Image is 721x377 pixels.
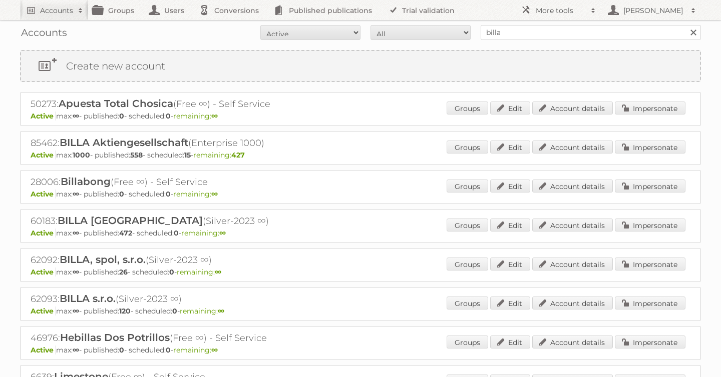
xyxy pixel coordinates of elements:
span: remaining: [173,345,218,354]
h2: 62093: (Silver-2023 ∞) [31,292,381,305]
a: Account details [532,179,613,192]
strong: 0 [166,111,171,120]
a: Groups [447,296,488,309]
a: Account details [532,335,613,348]
a: Edit [490,335,530,348]
a: Impersonate [615,179,685,192]
h2: [PERSON_NAME] [621,5,686,15]
span: Active [31,267,56,276]
h2: 62092: (Silver-2023 ∞) [31,253,381,266]
strong: ∞ [215,267,221,276]
a: Edit [490,140,530,153]
span: Active [31,228,56,237]
a: Groups [447,179,488,192]
a: Account details [532,296,613,309]
h2: 60183: (Silver-2023 ∞) [31,214,381,227]
h2: Accounts [40,5,73,15]
strong: ∞ [211,345,218,354]
p: max: - published: - scheduled: - [31,150,690,159]
span: Hebillas Dos Potrillos [60,331,170,343]
strong: 1000 [73,150,90,159]
span: remaining: [173,111,218,120]
p: max: - published: - scheduled: - [31,267,690,276]
strong: 26 [119,267,128,276]
span: Active [31,189,56,198]
strong: ∞ [73,228,79,237]
a: Create new account [21,51,700,81]
span: BILLA s.r.o. [60,292,116,304]
a: Impersonate [615,218,685,231]
strong: ∞ [73,189,79,198]
span: BILLA, spol, s.r.o. [60,253,146,265]
span: Active [31,306,56,315]
a: Account details [532,101,613,114]
span: Active [31,345,56,354]
a: Impersonate [615,335,685,348]
h2: 50273: (Free ∞) - Self Service [31,97,381,110]
strong: ∞ [73,267,79,276]
strong: 472 [119,228,132,237]
a: Edit [490,218,530,231]
span: Active [31,150,56,159]
a: Edit [490,179,530,192]
strong: ∞ [218,306,224,315]
a: Edit [490,296,530,309]
strong: ∞ [211,111,218,120]
strong: 0 [174,228,179,237]
a: Impersonate [615,140,685,153]
a: Groups [447,218,488,231]
span: remaining: [180,306,224,315]
a: Impersonate [615,101,685,114]
strong: 15 [184,150,191,159]
p: max: - published: - scheduled: - [31,306,690,315]
span: BILLA [GEOGRAPHIC_DATA] [58,214,203,226]
h2: 85462: (Enterprise 1000) [31,136,381,149]
h2: 46976: (Free ∞) - Self Service [31,331,381,344]
a: Edit [490,257,530,270]
strong: ∞ [73,345,79,354]
strong: ∞ [73,111,79,120]
h2: More tools [536,5,586,15]
a: Groups [447,140,488,153]
strong: 120 [119,306,131,315]
span: BILLA Aktiengesellschaft [60,136,188,148]
strong: ∞ [211,189,218,198]
strong: 427 [231,150,245,159]
span: remaining: [181,228,226,237]
strong: 0 [169,267,174,276]
a: Impersonate [615,257,685,270]
a: Groups [447,101,488,114]
strong: 0 [166,189,171,198]
strong: 0 [119,189,124,198]
span: Apuesta Total Chosica [59,97,173,109]
strong: 0 [119,111,124,120]
p: max: - published: - scheduled: - [31,345,690,354]
a: Groups [447,335,488,348]
strong: 558 [130,150,143,159]
p: max: - published: - scheduled: - [31,228,690,237]
strong: 0 [172,306,177,315]
span: Active [31,111,56,120]
a: Account details [532,140,613,153]
strong: 0 [119,345,124,354]
p: max: - published: - scheduled: - [31,111,690,120]
a: Account details [532,218,613,231]
span: Billabong [61,175,111,187]
a: Impersonate [615,296,685,309]
strong: 0 [166,345,171,354]
a: Edit [490,101,530,114]
strong: ∞ [73,306,79,315]
a: Account details [532,257,613,270]
h2: 28006: (Free ∞) - Self Service [31,175,381,188]
span: remaining: [173,189,218,198]
strong: ∞ [219,228,226,237]
span: remaining: [193,150,245,159]
span: remaining: [177,267,221,276]
p: max: - published: - scheduled: - [31,189,690,198]
a: Groups [447,257,488,270]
